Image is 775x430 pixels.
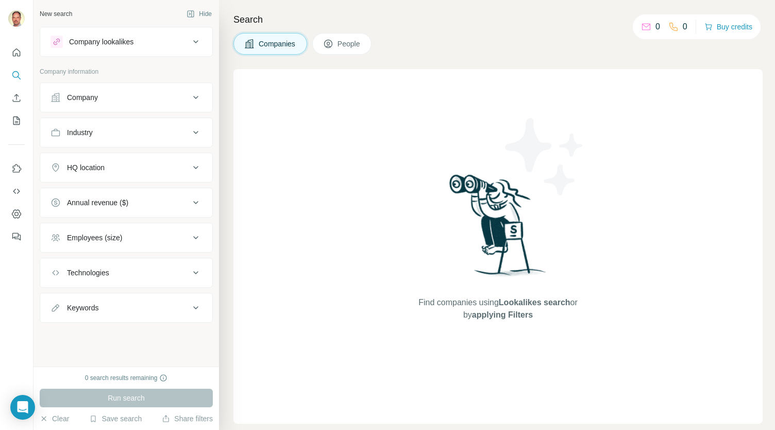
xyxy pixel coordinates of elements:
button: Feedback [8,227,25,246]
div: Annual revenue ($) [67,197,128,208]
button: Use Surfe on LinkedIn [8,159,25,178]
span: Lookalikes search [499,298,570,307]
button: Keywords [40,295,212,320]
p: 0 [683,21,687,33]
div: Industry [67,127,93,138]
div: Keywords [67,303,98,313]
button: Share filters [162,414,213,424]
button: Buy credits [704,20,752,34]
button: Quick start [8,43,25,62]
button: Enrich CSV [8,89,25,107]
button: Hide [179,6,219,22]
div: Technologies [67,268,109,278]
button: Employees (size) [40,225,212,250]
div: Open Intercom Messenger [10,395,35,420]
img: Surfe Illustration - Woman searching with binoculars [445,172,552,287]
button: Clear [40,414,69,424]
span: People [338,39,361,49]
span: applying Filters [472,310,533,319]
img: Surfe Illustration - Stars [498,110,591,203]
div: Employees (size) [67,233,122,243]
button: Company [40,85,212,110]
button: Company lookalikes [40,29,212,54]
span: Find companies using or by [415,296,580,321]
button: HQ location [40,155,212,180]
button: My lists [8,111,25,130]
button: Search [8,66,25,85]
div: New search [40,9,72,19]
div: Company [67,92,98,103]
h4: Search [233,12,763,27]
button: Dashboard [8,205,25,223]
button: Use Surfe API [8,182,25,201]
p: Company information [40,67,213,76]
div: HQ location [67,162,105,173]
button: Technologies [40,260,212,285]
img: Avatar [8,10,25,27]
div: Company lookalikes [69,37,133,47]
button: Annual revenue ($) [40,190,212,215]
p: 0 [655,21,660,33]
div: 0 search results remaining [85,373,168,383]
span: Companies [259,39,296,49]
button: Industry [40,120,212,145]
button: Save search [89,414,142,424]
